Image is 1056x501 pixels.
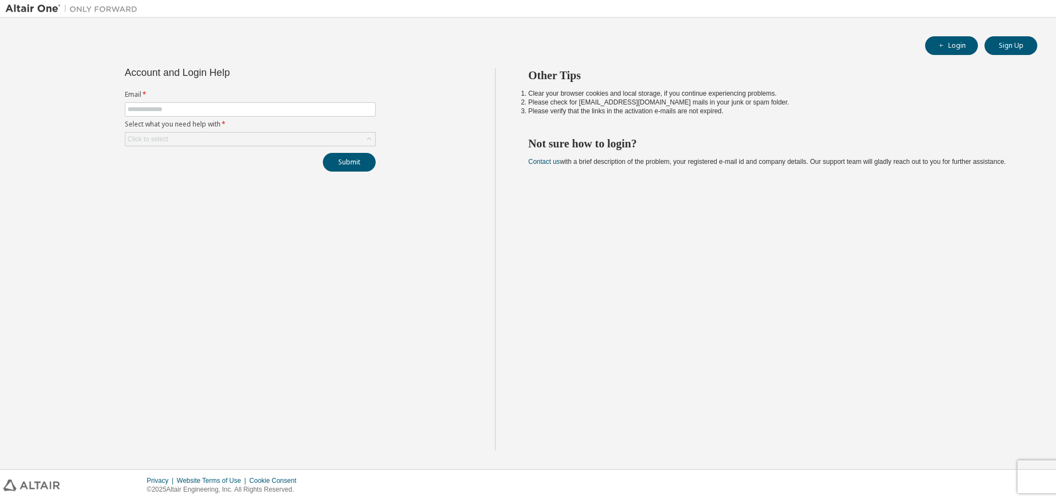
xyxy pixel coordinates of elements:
div: Click to select [128,135,168,144]
div: Privacy [147,476,177,485]
button: Submit [323,153,376,172]
li: Please check for [EMAIL_ADDRESS][DOMAIN_NAME] mails in your junk or spam folder. [529,98,1018,107]
img: Altair One [5,3,143,14]
span: with a brief description of the problem, your registered e-mail id and company details. Our suppo... [529,158,1006,166]
li: Please verify that the links in the activation e-mails are not expired. [529,107,1018,115]
h2: Other Tips [529,68,1018,82]
h2: Not sure how to login? [529,136,1018,151]
button: Login [925,36,978,55]
label: Email [125,90,376,99]
label: Select what you need help with [125,120,376,129]
li: Clear your browser cookies and local storage, if you continue experiencing problems. [529,89,1018,98]
button: Sign Up [985,36,1037,55]
div: Website Terms of Use [177,476,249,485]
div: Account and Login Help [125,68,326,77]
div: Click to select [125,133,375,146]
img: altair_logo.svg [3,480,60,491]
p: © 2025 Altair Engineering, Inc. All Rights Reserved. [147,485,303,494]
div: Cookie Consent [249,476,302,485]
a: Contact us [529,158,560,166]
